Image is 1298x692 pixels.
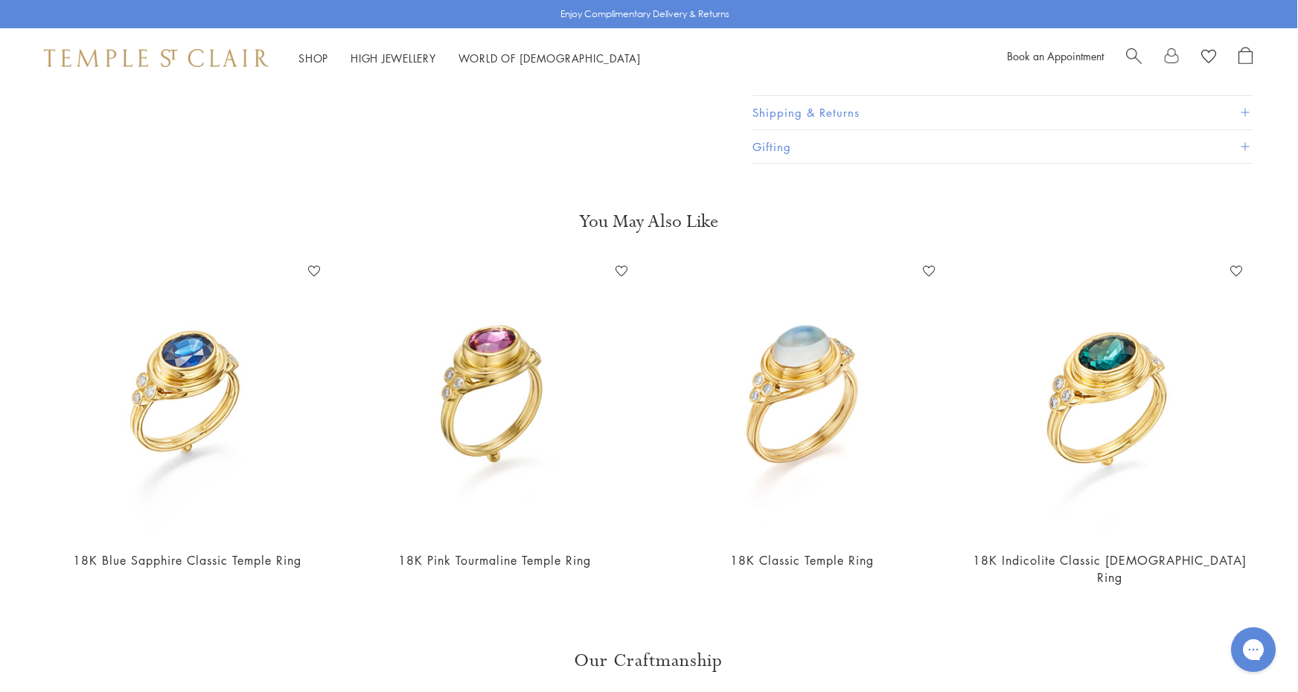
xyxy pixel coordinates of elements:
img: 18K Pink Tourmaline Temple Ring [356,260,633,537]
a: 18K Blue Sapphire Classic Temple Ring [73,552,301,568]
h3: Our Craftmanship [168,649,1128,673]
a: 18K Classic Temple Ring [730,552,874,568]
a: World of [DEMOGRAPHIC_DATA]World of [DEMOGRAPHIC_DATA] [458,51,641,65]
a: 18K Pink Tourmaline Temple Ring [398,552,591,568]
a: Book an Appointment [1007,48,1104,63]
a: High JewelleryHigh Jewellery [351,51,436,65]
iframe: Gorgias live chat messenger [1224,622,1283,677]
button: Gifting [752,130,1253,164]
img: R16111-BSDI9HBY [48,260,326,537]
a: 18K Indicolite Classic [DEMOGRAPHIC_DATA] Ring [973,552,1247,586]
button: Shipping & Returns [752,96,1253,129]
h3: You May Also Like [59,210,1238,234]
a: View Wishlist [1201,47,1216,69]
img: 18K Indicolite Classic Temple Ring [971,260,1248,537]
a: ShopShop [298,51,328,65]
a: Search [1126,47,1142,69]
img: Temple St. Clair [44,49,269,67]
a: Open Shopping Bag [1238,47,1253,69]
img: R14109-BM7H [663,260,941,537]
nav: Main navigation [298,49,641,68]
p: Enjoy Complimentary Delivery & Returns [560,7,729,22]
